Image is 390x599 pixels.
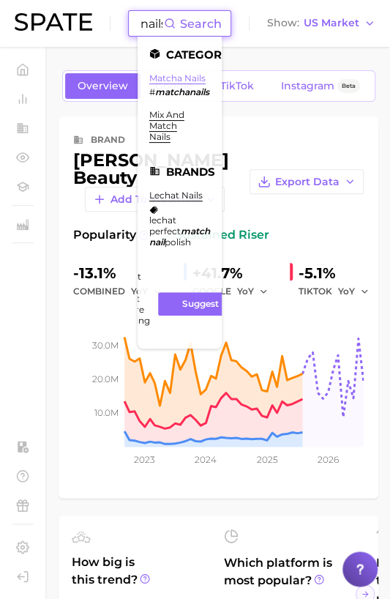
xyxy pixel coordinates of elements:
button: Add to Watchlist [85,187,225,212]
em: matchanails [155,86,209,97]
span: Search [180,17,222,31]
span: lechat perfect [149,215,181,237]
span: Popularity [73,226,136,244]
div: combined [73,283,172,300]
span: TikTok [220,80,254,92]
a: Overview [65,73,140,99]
a: Log out. Currently logged in with e-mail marwat@spate.nyc. [12,565,34,587]
input: Search here for a brand, industry, or ingredient [138,11,164,36]
div: GOOGLE [192,283,278,300]
span: YoY [237,285,254,297]
div: TIKTOK [299,283,379,300]
div: +41.7% [192,261,278,285]
span: How big is this trend? [72,554,206,589]
em: nail [149,237,165,248]
span: Overview [78,80,128,92]
li: Brands [149,165,210,178]
span: YoY [338,285,355,297]
span: US Market [304,19,359,27]
button: Suggest [158,292,242,316]
a: InstagramBeta [269,73,372,99]
tspan: 2026 [318,454,339,465]
button: YoY [338,283,370,300]
a: mix and match nails [149,109,184,142]
div: brand [91,131,125,149]
em: match [181,226,210,237]
button: YoY [131,283,162,300]
span: Show [267,19,299,27]
span: Export Data [275,176,340,188]
span: Instagram [281,80,334,92]
a: lechat nails [149,190,203,201]
li: Categories [149,48,210,61]
span: # [149,86,155,97]
img: SPATE [15,13,92,31]
button: ShowUS Market [263,14,379,33]
tspan: 2025 [256,454,277,465]
span: polish [165,237,191,248]
button: YoY [237,283,269,300]
span: Beta [342,80,356,92]
span: YoY [131,285,148,297]
a: TikTok [208,73,266,99]
tspan: 2024 [195,454,217,465]
a: matcha nails [149,72,206,83]
div: -5.1% [299,261,379,285]
button: Export Data [250,169,364,194]
span: Add to Watchlist [110,193,200,206]
tspan: 2023 [134,454,155,465]
div: [PERSON_NAME] beauty [73,152,279,212]
div: -13.1% [73,261,172,285]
